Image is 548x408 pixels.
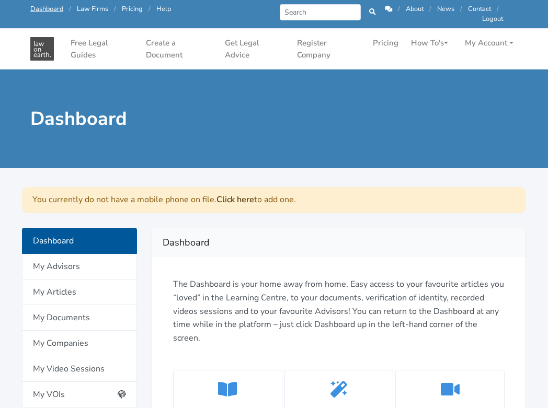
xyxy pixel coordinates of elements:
[280,4,361,20] input: Search
[142,33,216,65] a: Create a Document
[32,193,516,207] p: You currently do not have a mobile phone on file. to add one.
[406,4,424,14] a: About
[149,4,151,14] span: /
[22,382,137,407] a: My VOIs
[163,235,515,251] h2: Dashboard
[22,279,137,305] a: My Articles
[461,33,518,53] a: My Account
[122,4,143,14] a: Pricing
[22,356,137,382] a: My Video Sessions
[460,4,462,14] span: /
[293,33,364,65] a: Register Company
[482,14,503,24] a: Logout
[221,33,288,65] a: Get Legal Advice
[369,33,403,53] a: Pricing
[114,4,116,14] span: /
[30,4,63,14] a: Dashboard
[407,33,452,53] a: How To's
[497,4,499,14] span: /
[468,4,491,14] a: Contact
[69,4,71,14] span: /
[77,4,108,14] a: Law Firms
[173,278,505,345] p: The Dashboard is your home away from home. Easy access to your favourite articles you “loved” in ...
[156,4,171,14] a: Help
[30,37,54,61] img: Law On Earth
[216,194,254,205] a: Click here
[22,228,137,254] a: Dashboard
[22,254,137,279] a: My Advisors
[429,4,431,14] span: /
[30,107,267,131] h1: Dashboard
[22,331,137,356] a: My Companies
[66,33,138,65] a: Free Legal Guides
[398,4,400,14] span: /
[437,4,454,14] a: News
[22,305,137,331] a: My Documents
